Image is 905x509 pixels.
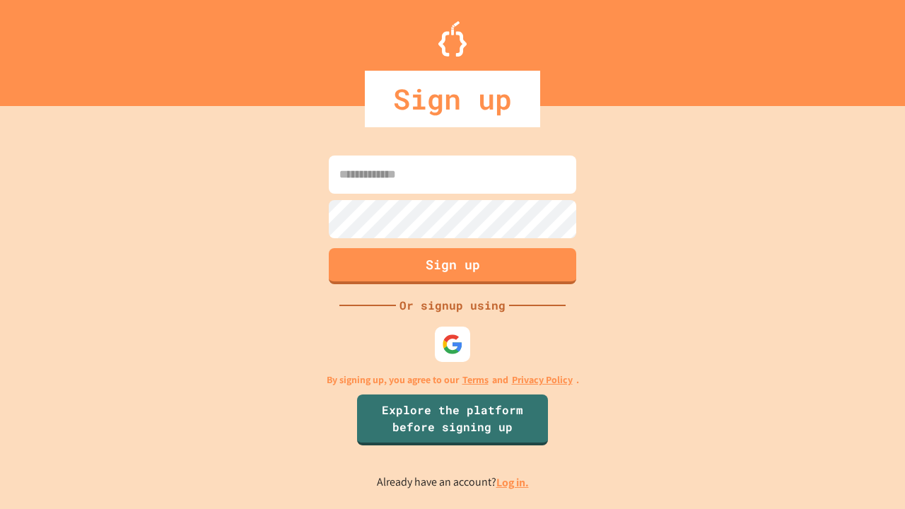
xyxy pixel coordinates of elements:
[327,373,579,387] p: By signing up, you agree to our and .
[442,334,463,355] img: google-icon.svg
[365,71,540,127] div: Sign up
[438,21,467,57] img: Logo.svg
[357,394,548,445] a: Explore the platform before signing up
[396,297,509,314] div: Or signup using
[462,373,489,387] a: Terms
[512,373,573,387] a: Privacy Policy
[496,475,529,490] a: Log in.
[377,474,529,491] p: Already have an account?
[329,248,576,284] button: Sign up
